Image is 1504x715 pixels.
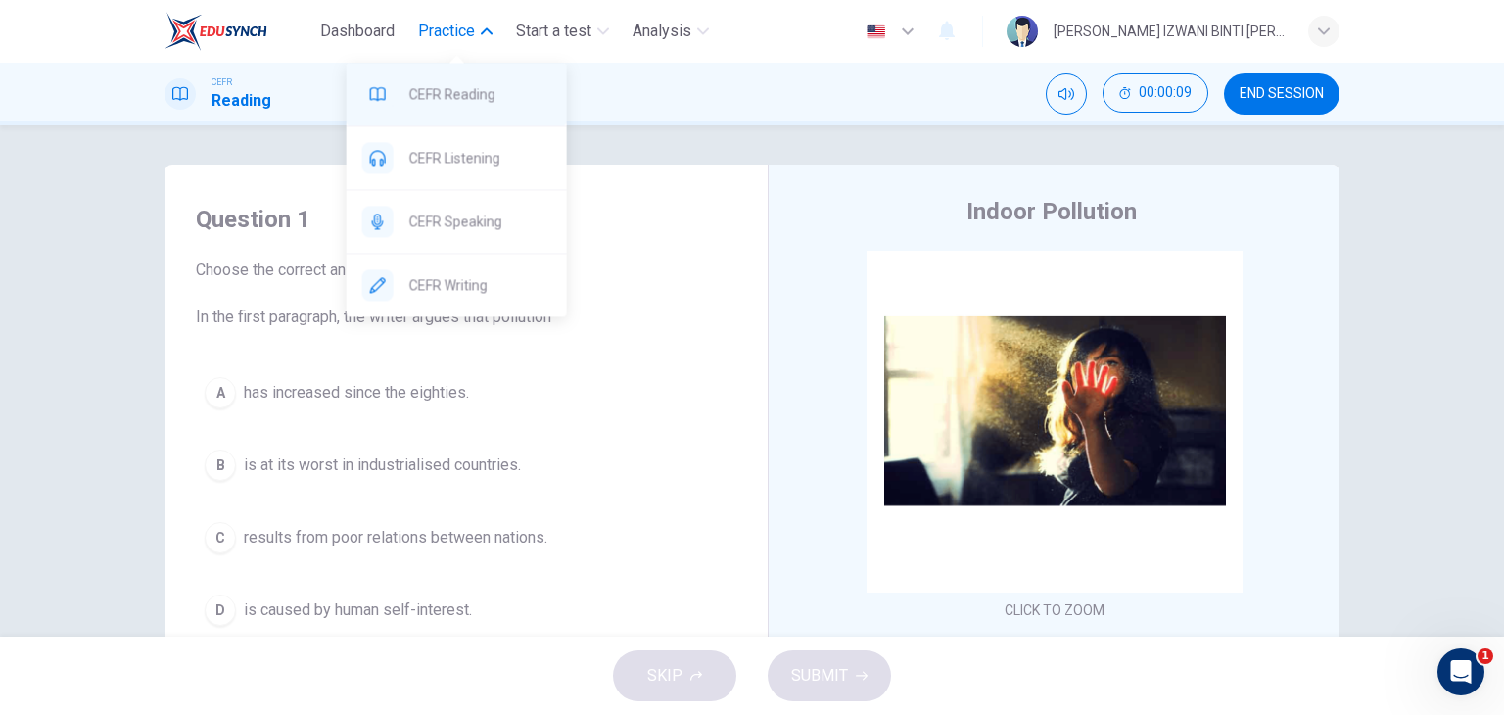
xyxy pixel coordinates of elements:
button: Practice [410,14,500,49]
div: Hide [1103,73,1208,115]
div: A [205,377,236,408]
div: C [205,522,236,553]
span: Choose the correct answer, , , or . In the first paragraph, the writer argues that pollution [196,259,736,329]
img: Profile picture [1007,16,1038,47]
span: CEFR Writing [409,273,551,297]
span: 1 [1478,648,1493,664]
span: Analysis [633,20,691,43]
img: EduSynch logo [164,12,267,51]
h4: Indoor Pollution [966,196,1137,227]
a: EduSynch logo [164,12,312,51]
span: CEFR Listening [409,146,551,169]
span: END SESSION [1240,86,1324,102]
span: has increased since the eighties. [244,381,469,405]
button: 00:00:09 [1103,73,1208,113]
span: Dashboard [320,20,395,43]
button: Dashboard [312,14,402,49]
button: Bis at its worst in industrialised countries. [196,441,736,490]
span: 00:00:09 [1139,85,1192,101]
button: Dis caused by human self-interest. [196,586,736,635]
div: CEFR Reading [347,63,567,125]
div: CEFR Writing [347,254,567,316]
h1: Reading [211,89,271,113]
div: Mute [1046,73,1087,115]
button: END SESSION [1224,73,1339,115]
iframe: Intercom live chat [1437,648,1484,695]
span: CEFR Speaking [409,210,551,233]
div: [PERSON_NAME] IZWANI BINTI [PERSON_NAME] [1054,20,1285,43]
button: Start a test [508,14,617,49]
div: B [205,450,236,481]
button: Cresults from poor relations between nations. [196,513,736,562]
span: Practice [418,20,475,43]
span: Start a test [516,20,591,43]
div: CEFR Speaking [347,190,567,253]
button: Analysis [625,14,717,49]
span: results from poor relations between nations. [244,526,547,549]
span: CEFR [211,75,232,89]
span: is at its worst in industrialised countries. [244,453,521,477]
div: D [205,595,236,626]
button: Ahas increased since the eighties. [196,368,736,417]
h4: Question 1 [196,204,736,235]
div: CEFR Listening [347,126,567,189]
span: is caused by human self-interest. [244,598,472,622]
img: en [864,24,888,39]
span: CEFR Reading [409,82,551,106]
